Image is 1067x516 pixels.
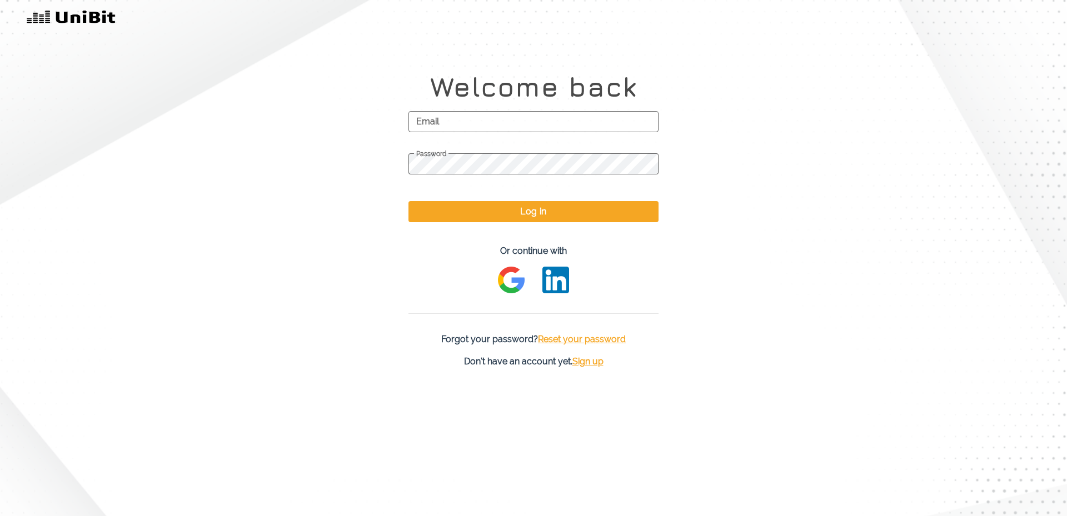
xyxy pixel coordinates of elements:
h1: Welcome back [225,71,842,103]
p: Forgot your password? [408,333,659,346]
span: Email [408,108,659,136]
img: wNDaQje097HcAAAAABJRU5ErkJggg== [542,267,569,293]
input: Password [408,153,659,174]
img: wAAAABJRU5ErkJggg== [498,267,525,293]
p: Don't have an account yet. [225,355,842,368]
img: v31kVAdV+ltHqyPP9805dAV0ttielyHdjWdf+P4AoAAAAleaEIAAAAEFwBAABAcAUAAEBwBQAAAMEVAAAABFcAAAAEVwAAABB... [27,9,116,27]
span: Sign up [572,356,604,367]
span: Password [408,150,659,158]
button: Log in [408,201,659,222]
p: Or continue with [408,244,659,258]
span: Reset your password [538,334,626,344]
